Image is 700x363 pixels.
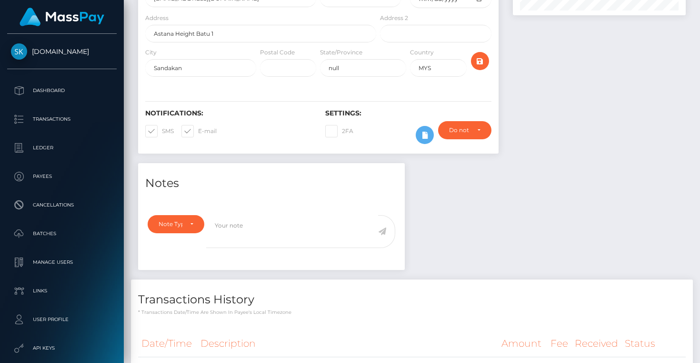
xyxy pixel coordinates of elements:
[145,109,311,117] h6: Notifications:
[11,255,113,270] p: Manage Users
[449,126,470,134] div: Do not require
[11,284,113,298] p: Links
[138,309,686,316] p: * Transactions date/time are shown in payee's local timezone
[438,121,491,139] button: Do not require
[11,312,113,327] p: User Profile
[7,79,117,103] a: Dashboard
[7,308,117,332] a: User Profile
[181,125,217,137] label: E-mail
[621,331,686,357] th: Status
[380,14,408,22] label: Address 2
[260,48,295,57] label: Postal Code
[7,222,117,246] a: Batches
[7,136,117,160] a: Ledger
[11,341,113,355] p: API Keys
[11,227,113,241] p: Batches
[145,48,157,57] label: City
[138,331,197,357] th: Date/Time
[7,336,117,360] a: API Keys
[7,279,117,303] a: Links
[571,331,621,357] th: Received
[325,109,491,117] h6: Settings:
[145,14,169,22] label: Address
[7,165,117,188] a: Payees
[148,215,204,233] button: Note Type
[145,125,174,137] label: SMS
[11,112,113,126] p: Transactions
[325,125,353,137] label: 2FA
[11,198,113,212] p: Cancellations
[547,331,571,357] th: Fee
[320,48,362,57] label: State/Province
[11,141,113,155] p: Ledger
[145,175,398,192] h4: Notes
[11,169,113,184] p: Payees
[7,107,117,131] a: Transactions
[410,48,434,57] label: Country
[138,291,686,308] h4: Transactions History
[498,331,547,357] th: Amount
[11,43,27,60] img: Skin.Land
[197,331,498,357] th: Description
[7,250,117,274] a: Manage Users
[7,47,117,56] span: [DOMAIN_NAME]
[11,83,113,98] p: Dashboard
[7,193,117,217] a: Cancellations
[159,220,182,228] div: Note Type
[20,8,104,26] img: MassPay Logo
